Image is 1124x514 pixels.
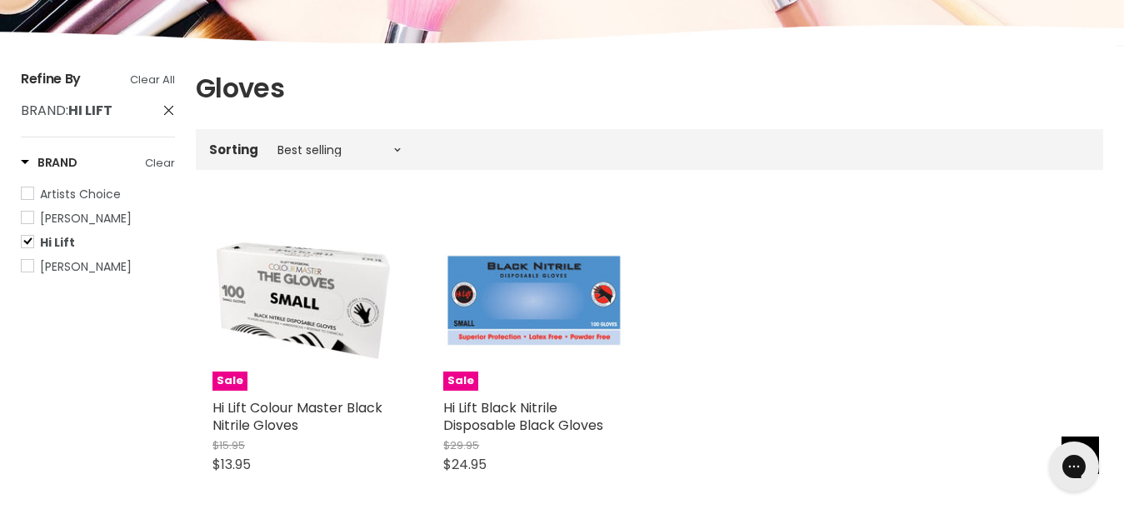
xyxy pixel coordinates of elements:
[443,437,479,453] span: $29.95
[443,455,487,474] span: $24.95
[21,69,81,88] span: Refine By
[21,257,175,276] a: Robert De Soto
[212,210,393,391] a: Hi Lift Colour Master Black Nitrile GlovesSale
[443,398,603,435] a: Hi Lift Black Nitrile Disposable Black Gloves
[145,154,175,172] a: Clear
[209,142,258,157] label: Sorting
[40,234,75,251] span: Hi Lift
[1041,436,1107,497] iframe: Gorgias live chat messenger
[212,437,245,453] span: $15.95
[21,185,175,203] a: Artists Choice
[40,210,132,227] span: [PERSON_NAME]
[40,186,121,202] span: Artists Choice
[130,71,175,89] a: Clear All
[196,71,1103,106] h1: Gloves
[21,154,77,171] h3: Brand
[212,372,247,391] span: Sale
[212,210,393,391] img: Hi Lift Colour Master Black Nitrile Gloves
[443,210,624,391] img: Hi Lift Black Nitrile Disposable Black Gloves
[21,101,66,120] span: Brand
[212,398,382,435] a: Hi Lift Colour Master Black Nitrile Gloves
[21,102,175,120] a: Brand: Hi Lift
[212,455,251,474] span: $13.95
[443,372,478,391] span: Sale
[443,210,624,391] a: Hi Lift Black Nitrile Disposable Black GlovesSale
[21,101,112,120] span: :
[21,209,175,227] a: Caron
[40,258,132,275] span: [PERSON_NAME]
[68,101,112,120] strong: Hi Lift
[21,233,175,252] a: Hi Lift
